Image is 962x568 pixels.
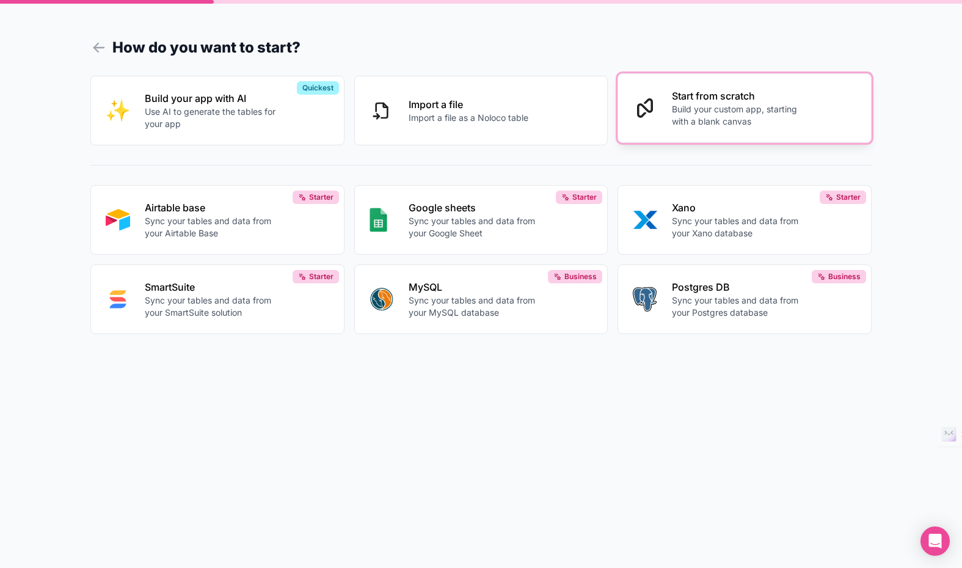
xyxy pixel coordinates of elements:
span: Business [564,272,597,282]
img: SMART_SUITE [106,287,130,311]
button: XANOXanoSync your tables and data from your Xano databaseStarter [618,185,872,255]
p: Google sheets [409,200,544,215]
p: Postgres DB [672,280,807,294]
p: Xano [672,200,807,215]
img: AIRTABLE [106,208,130,232]
p: Sync your tables and data from your Google Sheet [409,215,544,239]
p: Airtable base [145,200,280,215]
button: Start from scratchBuild your custom app, starting with a blank canvas [618,73,872,143]
span: Starter [309,192,333,202]
button: MYSQLMySQLSync your tables and data from your MySQL databaseBusiness [354,264,608,334]
button: SMART_SUITESmartSuiteSync your tables and data from your SmartSuite solutionStarter [90,264,344,334]
img: GOOGLE_SHEETS [370,208,387,232]
p: Build your custom app, starting with a blank canvas [672,103,807,128]
p: Use AI to generate the tables for your app [145,106,280,130]
p: Build your app with AI [145,91,280,106]
p: Sync your tables and data from your Postgres database [672,294,807,319]
img: XANO [633,208,657,232]
img: INTERNAL_WITH_AI [106,98,130,123]
button: AIRTABLEAirtable baseSync your tables and data from your Airtable BaseStarter [90,185,344,255]
span: Starter [836,192,861,202]
h1: How do you want to start? [90,37,872,59]
p: Import a file as a Noloco table [409,112,528,124]
button: GOOGLE_SHEETSGoogle sheetsSync your tables and data from your Google SheetStarter [354,185,608,255]
img: POSTGRES [633,287,657,311]
div: Open Intercom Messenger [920,526,950,556]
p: MySQL [409,280,544,294]
span: Starter [572,192,597,202]
p: Sync your tables and data from your Airtable Base [145,215,280,239]
p: Sync your tables and data from your MySQL database [409,294,544,319]
button: Import a fileImport a file as a Noloco table [354,76,608,145]
button: POSTGRESPostgres DBSync your tables and data from your Postgres databaseBusiness [618,264,872,334]
img: MYSQL [370,287,394,311]
p: SmartSuite [145,280,280,294]
span: Starter [309,272,333,282]
p: Sync your tables and data from your Xano database [672,215,807,239]
div: Quickest [297,81,339,95]
button: INTERNAL_WITH_AIBuild your app with AIUse AI to generate the tables for your appQuickest [90,76,344,145]
span: Business [828,272,861,282]
p: Sync your tables and data from your SmartSuite solution [145,294,280,319]
p: Start from scratch [672,89,807,103]
p: Import a file [409,97,528,112]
